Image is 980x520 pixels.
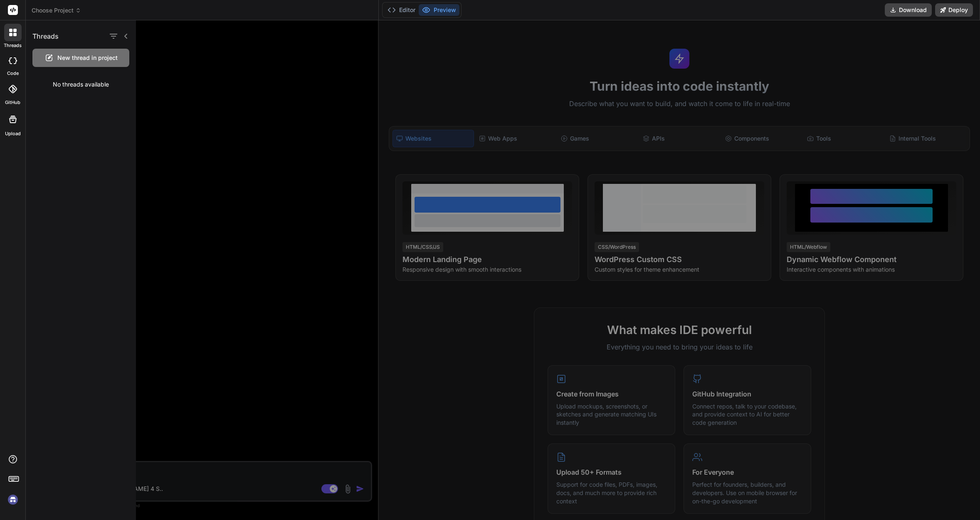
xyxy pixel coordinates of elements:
label: code [7,70,19,77]
span: New thread in project [57,54,118,62]
label: threads [4,42,22,49]
div: No threads available [26,74,136,95]
button: Deploy [935,3,973,17]
img: signin [6,493,20,507]
h1: Threads [32,31,59,41]
label: GitHub [5,99,20,106]
button: Download [885,3,932,17]
button: Preview [419,4,459,16]
button: Editor [384,4,419,16]
span: Choose Project [32,6,81,15]
label: Upload [5,130,21,137]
